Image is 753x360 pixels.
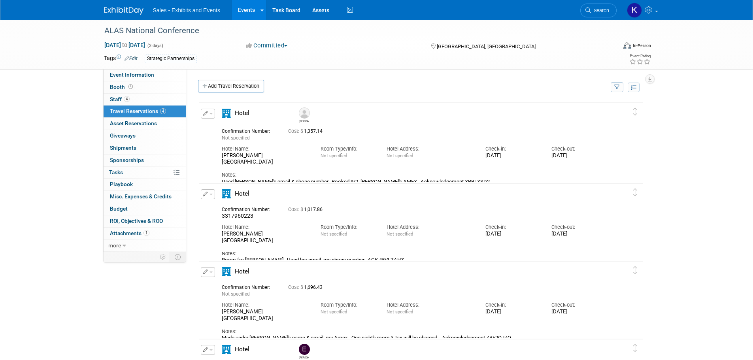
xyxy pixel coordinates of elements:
[104,94,186,106] a: Staff4
[222,109,231,118] i: Hotel
[297,344,311,359] div: Elda Garcia
[222,179,606,185] div: Used [PERSON_NAME]'s email & phone number. Booked 9/2, [PERSON_NAME]'s AMEX. Acknowledgement XRBL...
[614,85,620,90] i: Filter by Traveler
[321,302,375,309] div: Room Type/Info:
[632,43,651,49] div: In-Person
[198,80,264,92] a: Add Travel Reservation
[222,291,250,297] span: Not specified
[485,302,540,309] div: Check-in:
[222,302,309,309] div: Hotel Name:
[147,43,163,48] span: (3 days)
[104,191,186,203] a: Misc. Expenses & Credits
[104,203,186,215] a: Budget
[235,190,249,197] span: Hotel
[109,169,123,175] span: Tasks
[104,179,186,190] a: Playbook
[633,188,637,196] i: Click and drag to move item
[551,224,606,231] div: Check-out:
[299,107,310,119] img: Brian Benavides
[580,4,617,17] a: Search
[156,252,170,262] td: Personalize Event Tab Strip
[627,3,642,18] img: Kara Haven
[485,231,540,237] div: [DATE]
[110,193,172,200] span: Misc. Expenses & Credits
[299,344,310,355] img: Elda Garcia
[387,309,413,315] span: Not specified
[387,145,474,153] div: Hotel Address:
[485,153,540,159] div: [DATE]
[288,128,304,134] span: Cost: $
[110,108,166,114] span: Travel Reservations
[104,130,186,142] a: Giveaways
[143,230,149,236] span: 1
[222,145,309,153] div: Hotel Name:
[104,106,186,117] a: Travel Reservations4
[124,96,130,102] span: 4
[321,231,347,237] span: Not specified
[551,302,606,309] div: Check-out:
[170,252,186,262] td: Toggle Event Tabs
[110,145,136,151] span: Shipments
[235,268,249,275] span: Hotel
[591,8,609,13] span: Search
[633,108,637,116] i: Click and drag to move item
[222,135,250,141] span: Not specified
[570,41,651,53] div: Event Format
[387,302,474,309] div: Hotel Address:
[485,224,540,231] div: Check-in:
[104,215,186,227] a: ROI, Objectives & ROO
[222,189,231,198] i: Hotel
[222,231,309,244] div: [PERSON_NAME][GEOGRAPHIC_DATA]
[222,309,309,322] div: [PERSON_NAME][GEOGRAPHIC_DATA]
[110,205,128,212] span: Budget
[222,172,606,179] div: Notes:
[321,224,375,231] div: Room Type/Info:
[110,72,154,78] span: Event Information
[222,153,309,166] div: [PERSON_NAME][GEOGRAPHIC_DATA]
[121,42,128,48] span: to
[222,126,276,134] div: Confirmation Number:
[387,231,413,237] span: Not specified
[104,155,186,166] a: Sponsorships
[110,157,144,163] span: Sponsorships
[110,218,163,224] span: ROI, Objectives & ROO
[288,285,304,290] span: Cost: $
[551,153,606,159] div: [DATE]
[222,335,606,341] div: Made under [PERSON_NAME]'s name & email, my Amex. One night's room & tax will be charged. Acknowl...
[633,266,637,274] i: Click and drag to move item
[222,345,231,354] i: Hotel
[104,81,186,93] a: Booth
[104,167,186,179] a: Tasks
[160,108,166,114] span: 4
[110,120,157,126] span: Asset Reservations
[104,69,186,81] a: Event Information
[623,42,631,49] img: Format-Inperson.png
[299,355,309,359] div: Elda Garcia
[485,309,540,315] div: [DATE]
[110,96,130,102] span: Staff
[288,285,326,290] span: 1,696.43
[222,257,606,263] div: Room for [PERSON_NAME]. Used her email, my phone number. ACK 45VLZAHZ
[222,224,309,231] div: Hotel Name:
[127,84,134,90] span: Booth not reserved yet
[153,7,220,13] span: Sales - Exhibits and Events
[321,153,347,158] span: Not specified
[222,213,253,219] span: 3317960223
[222,328,606,335] div: Notes:
[104,7,143,15] img: ExhibitDay
[108,242,121,249] span: more
[437,43,536,49] span: [GEOGRAPHIC_DATA], [GEOGRAPHIC_DATA]
[110,181,133,187] span: Playbook
[321,309,347,315] span: Not specified
[235,109,249,117] span: Hotel
[485,145,540,153] div: Check-in:
[145,55,197,63] div: Strategic Partnerships
[110,132,136,139] span: Giveaways
[102,24,605,38] div: ALAS National Conference
[297,107,311,123] div: Brian Benavides
[222,282,276,290] div: Confirmation Number:
[387,153,413,158] span: Not specified
[321,145,375,153] div: Room Type/Info:
[104,142,186,154] a: Shipments
[222,267,231,276] i: Hotel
